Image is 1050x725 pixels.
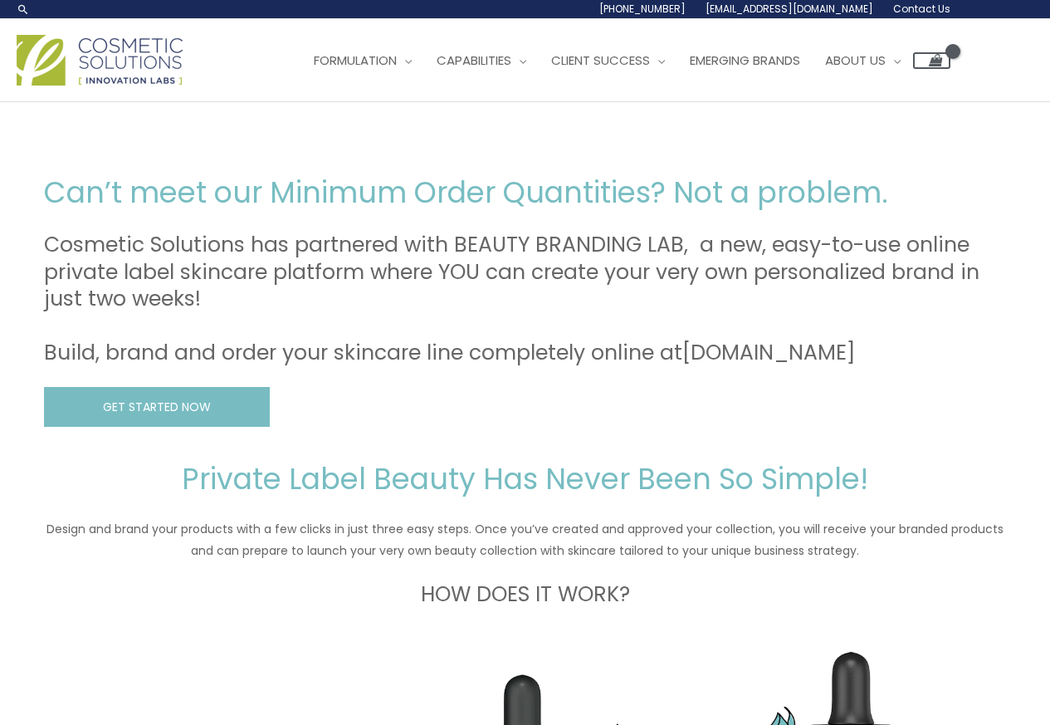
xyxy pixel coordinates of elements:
span: [PHONE_NUMBER] [599,2,686,16]
span: Client Success [551,51,650,69]
a: Capabilities [424,36,539,86]
a: Client Success [539,36,677,86]
span: Capabilities [437,51,511,69]
span: Formulation [314,51,397,69]
h2: Private Label Beauty Has Never Been So Simple! [44,460,1007,498]
a: About Us [813,36,913,86]
span: Emerging Brands [690,51,800,69]
a: GET STARTED NOW [44,387,270,428]
nav: Site Navigation [289,36,950,86]
a: Emerging Brands [677,36,813,86]
a: Search icon link [17,2,30,16]
a: Formulation [301,36,424,86]
span: About Us [825,51,886,69]
span: Contact Us [893,2,950,16]
img: Cosmetic Solutions Logo [17,35,183,86]
h3: HOW DOES IT WORK? [44,581,1007,609]
span: [EMAIL_ADDRESS][DOMAIN_NAME] [706,2,873,16]
a: View Shopping Cart, empty [913,52,950,69]
h3: Cosmetic Solutions has partnered with BEAUTY BRANDING LAB, a new, easy-to-use online private labe... [44,232,1007,367]
h2: Can’t meet our Minimum Order Quantities? Not a problem. [44,174,1007,212]
a: [DOMAIN_NAME] [682,338,856,367]
p: Design and brand your products with a few clicks in just three easy steps. Once you’ve created an... [44,518,1007,561]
